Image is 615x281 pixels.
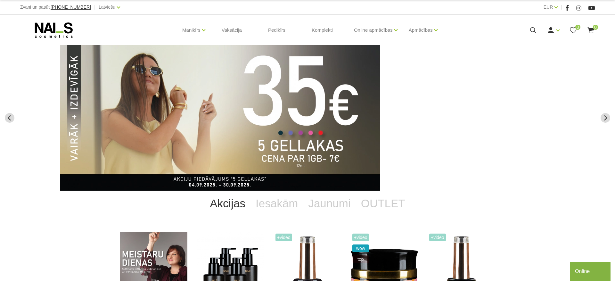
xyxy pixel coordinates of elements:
span: +Video [352,234,369,241]
a: Online apmācības [354,17,393,43]
div: Zvani un pasūti [20,3,91,11]
a: Manikīrs [182,17,201,43]
a: EUR [544,3,553,11]
a: 0 [587,26,595,34]
span: 0 [593,25,598,30]
a: Latviešu [99,3,115,11]
iframe: chat widget [570,260,612,281]
span: | [561,3,562,11]
a: Komplekti [307,15,338,45]
span: 0 [575,25,580,30]
a: 0 [569,26,577,34]
a: [PHONE_NUMBER] [51,5,91,10]
button: Go to last slide [5,113,14,123]
a: Pedikīrs [263,15,291,45]
a: Vaksācija [217,15,247,45]
span: wow [352,244,369,252]
span: top [352,255,369,263]
span: | [94,3,95,11]
span: [PHONE_NUMBER] [51,4,91,10]
button: Next slide [601,113,610,123]
span: +Video [275,234,292,241]
a: Jaunumi [303,191,356,216]
li: 2 of 13 [60,45,429,191]
a: OUTLET [356,191,410,216]
a: Apmācības [409,17,433,43]
a: Akcijas [205,191,250,216]
span: +Video [429,234,446,241]
a: Iesakām [250,191,303,216]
